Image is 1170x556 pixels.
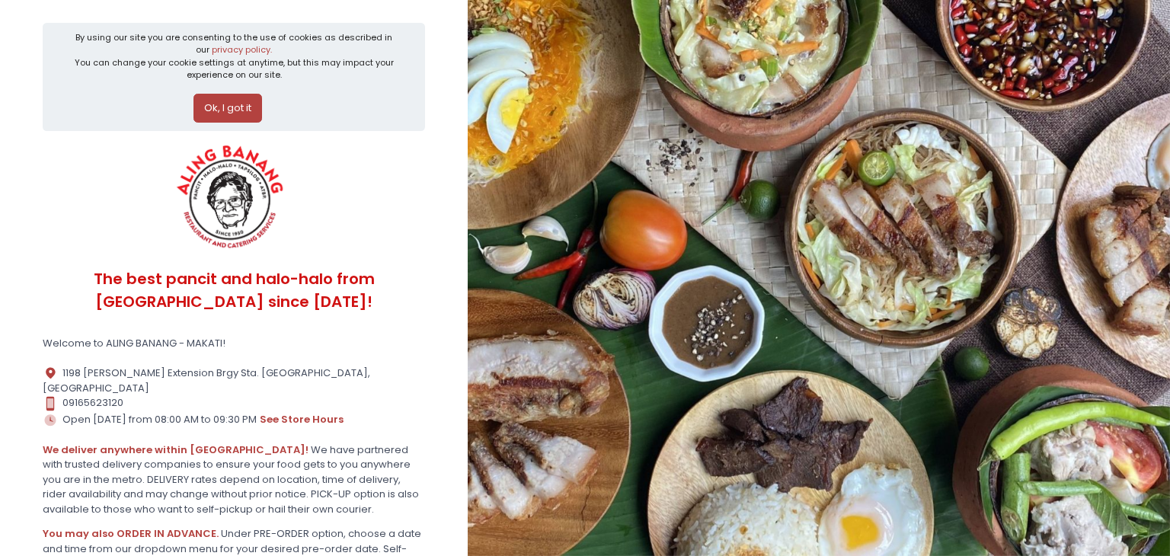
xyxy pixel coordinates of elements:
[43,336,425,351] div: Welcome to ALING BANANG - MAKATI!
[43,443,308,457] b: We deliver anywhere within [GEOGRAPHIC_DATA]!
[259,411,344,428] button: see store hours
[168,141,295,255] img: ALING BANANG
[43,411,425,428] div: Open [DATE] from 08:00 AM to 09:30 PM
[43,366,425,396] div: 1198 [PERSON_NAME] Extension Brgy Sta. [GEOGRAPHIC_DATA], [GEOGRAPHIC_DATA]
[69,31,400,81] div: By using our site you are consenting to the use of cookies as described in our You can change you...
[43,255,425,326] div: The best pancit and halo-halo from [GEOGRAPHIC_DATA] since [DATE]!
[212,43,272,56] a: privacy policy.
[43,526,219,541] b: You may also ORDER IN ADVANCE.
[193,94,262,123] button: Ok, I got it
[43,395,425,411] div: 09165623120
[43,443,425,517] div: We have partnered with trusted delivery companies to ensure your food gets to you anywhere you ar...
